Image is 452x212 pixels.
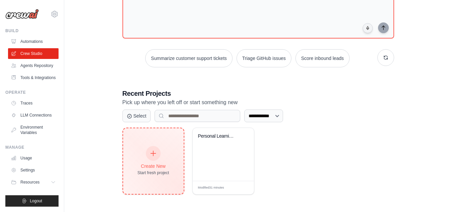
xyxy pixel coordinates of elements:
[122,89,394,98] h3: Recent Projects
[5,28,59,33] div: Build
[8,60,59,71] a: Agents Repository
[138,163,169,169] div: Create New
[122,98,394,107] p: Pick up where you left off or start something new
[8,153,59,163] a: Usage
[8,122,59,138] a: Environment Variables
[138,170,169,175] div: Start fresh project
[295,49,350,67] button: Score inbound leads
[198,133,239,139] div: Personal Learning Management System
[8,36,59,47] a: Automations
[145,49,232,67] button: Summarize customer support tickets
[122,110,151,122] button: Select
[8,48,59,59] a: Crew Studio
[20,180,39,185] span: Resources
[30,198,42,204] span: Logout
[5,195,59,207] button: Logout
[8,110,59,121] a: LLM Connections
[198,186,224,190] span: Modified 31 minutes
[5,9,39,19] img: Logo
[377,49,394,66] button: Get new suggestions
[5,90,59,95] div: Operate
[8,177,59,188] button: Resources
[237,49,291,67] button: Triage GitHub issues
[363,23,373,33] button: Click to speak your automation idea
[8,98,59,109] a: Traces
[238,185,244,190] span: Edit
[8,165,59,175] a: Settings
[8,72,59,83] a: Tools & Integrations
[5,145,59,150] div: Manage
